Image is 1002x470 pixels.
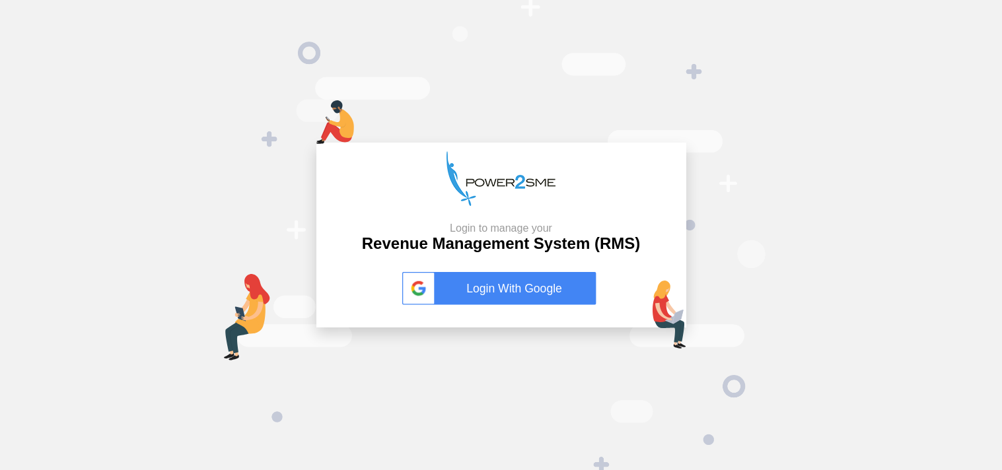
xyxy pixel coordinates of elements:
[362,222,640,253] h2: Revenue Management System (RMS)
[653,281,686,349] img: lap-login.png
[316,100,354,144] img: mob-login.png
[398,258,604,319] button: Login With Google
[362,222,640,234] small: Login to manage your
[402,272,600,305] a: Login With Google
[224,274,270,360] img: tab-login.png
[447,151,555,206] img: p2s_logo.png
